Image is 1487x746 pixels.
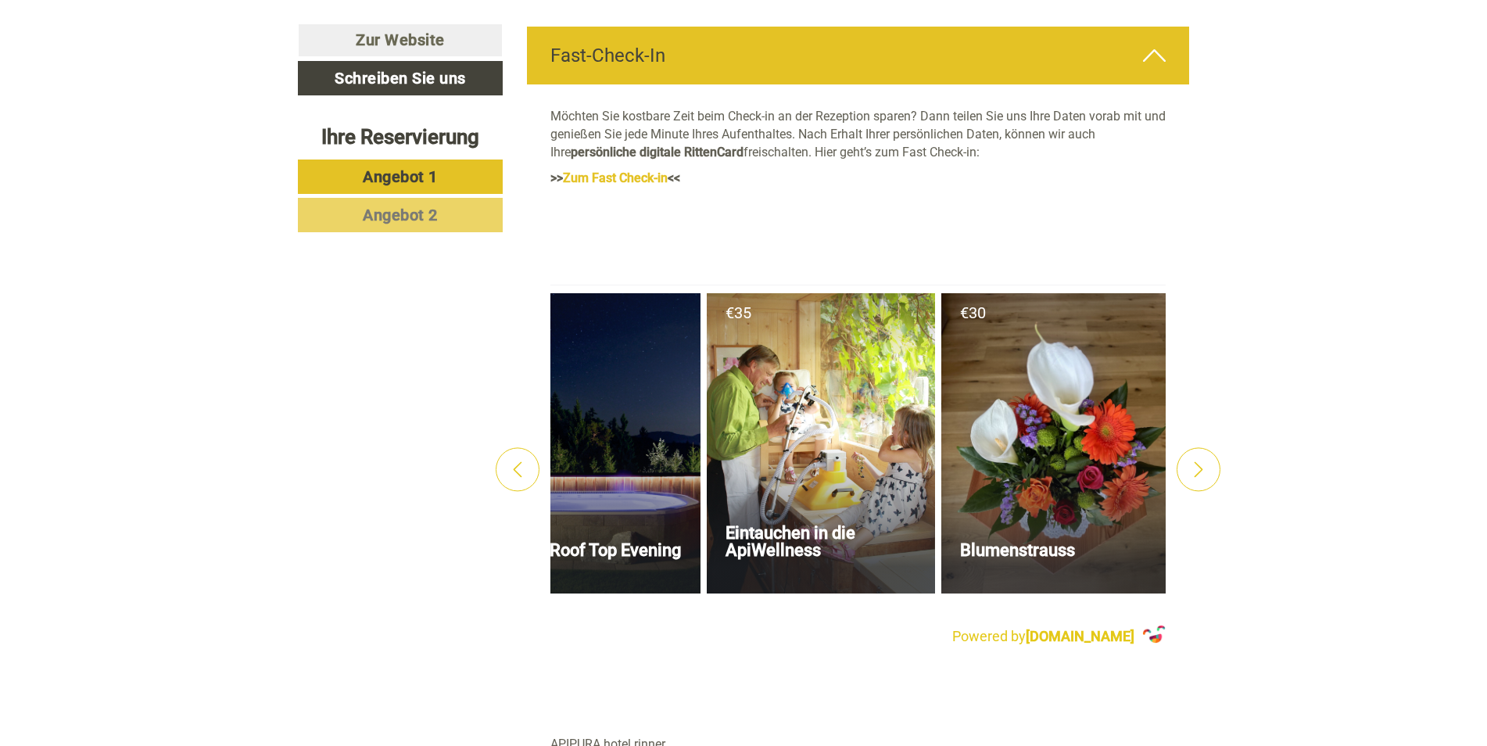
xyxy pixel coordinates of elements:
[550,170,680,185] strong: >> <<
[571,145,743,160] strong: persönliche digitale RittenCard
[298,123,503,152] div: Ihre Reservierung
[960,305,969,321] span: €
[726,525,930,559] h3: Eintauchen in die ApiWellness
[363,206,438,224] span: Angebot 2
[960,305,1158,321] div: 30
[1026,628,1134,644] strong: [DOMAIN_NAME]
[527,27,1190,84] div: Fast-Check-In
[298,23,503,57] a: Zur Website
[563,170,668,185] a: Zum Fast Check-in
[726,305,734,321] span: €
[472,293,701,594] a: € 50Private Roof Top Evening
[298,61,503,95] a: Schreiben Sie uns
[941,293,1170,594] a: € 30Blumenstrauss
[363,167,438,186] span: Angebot 1
[550,625,1166,647] a: Powered by[DOMAIN_NAME]
[550,108,1166,162] p: Möchten Sie kostbare Zeit beim Check-in an der Rezeption sparen? Dann teilen Sie uns Ihre Daten v...
[707,293,935,594] a: € 35Eintauchen in die ApiWellness
[491,542,696,559] h3: Private Roof Top Evening
[491,305,689,321] div: 50
[960,542,1165,559] h3: Blumenstrauss
[726,305,923,321] div: 35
